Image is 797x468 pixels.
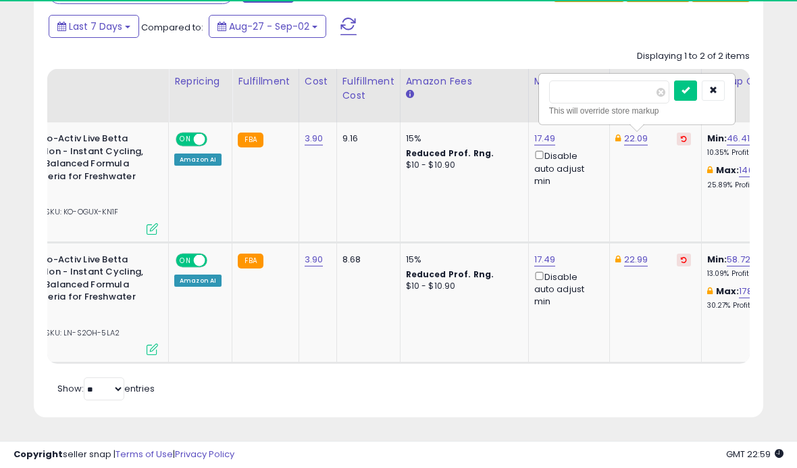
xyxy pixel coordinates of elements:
[238,74,292,89] div: Fulfillment
[177,254,194,266] span: ON
[707,132,727,145] b: Min:
[739,164,766,177] a: 146.67
[624,132,648,145] a: 22.09
[69,20,122,33] span: Last 7 Days
[34,327,120,338] span: | SKU: LN-S2OH-5LA2
[534,74,604,89] div: Min Price
[549,104,725,118] div: This will override store markup
[305,132,324,145] a: 3.90
[406,281,518,292] div: $10 - $10.90
[406,133,518,145] div: 15%
[57,382,155,395] span: Show: entries
[34,206,118,217] span: | SKU: KO-OGUX-KN1F
[238,133,263,147] small: FBA
[727,253,750,266] a: 58.72
[406,74,523,89] div: Amazon Fees
[205,134,227,145] span: OFF
[49,15,139,38] button: Last 7 Days
[141,21,203,34] span: Compared to:
[406,254,518,266] div: 15%
[115,448,173,461] a: Terms of Use
[727,132,750,145] a: 46.41
[726,448,783,461] span: 2025-09-10 22:59 GMT
[637,50,750,63] div: Displaying 1 to 2 of 2 items
[205,254,227,266] span: OFF
[14,448,234,461] div: seller snap | |
[342,74,394,103] div: Fulfillment Cost
[342,133,390,145] div: 9.16
[534,269,599,308] div: Disable auto adjust min
[739,285,766,298] a: 178.46
[406,160,518,171] div: $10 - $10.90
[305,253,324,266] a: 3.90
[238,254,263,268] small: FBA
[174,74,226,89] div: Repricing
[305,74,331,89] div: Cost
[14,448,63,461] strong: Copyright
[174,154,222,166] div: Amazon AI
[406,268,494,280] b: Reduced Prof. Rng.
[707,253,727,266] b: Min:
[534,253,556,266] a: 17.49
[716,285,740,298] b: Max:
[406,89,414,101] small: Amazon Fees.
[624,253,648,266] a: 22.99
[534,132,556,145] a: 17.49
[209,15,326,38] button: Aug-27 - Sep-02
[716,164,740,177] b: Max:
[406,147,494,159] b: Reduced Prof. Rng.
[175,448,234,461] a: Privacy Policy
[177,134,194,145] span: ON
[342,254,390,266] div: 8.68
[174,275,222,287] div: Amazon AI
[229,20,309,33] span: Aug-27 - Sep-02
[534,148,599,187] div: Disable auto adjust min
